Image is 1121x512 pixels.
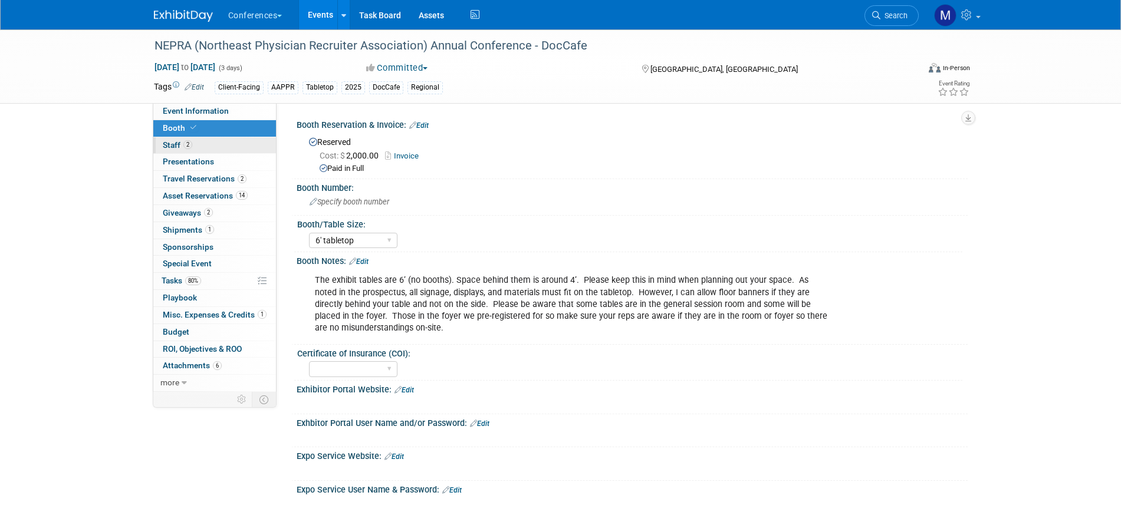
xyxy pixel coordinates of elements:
[303,81,337,94] div: Tabletop
[442,486,462,494] a: Edit
[320,163,959,174] div: Paid in Full
[163,242,213,252] span: Sponsorships
[153,205,276,222] a: Giveaways2
[205,225,214,234] span: 1
[407,81,443,94] div: Regional
[185,276,201,285] span: 80%
[153,103,276,120] a: Event Information
[297,481,968,496] div: Expo Service User Name & Password:
[650,65,798,74] span: [GEOGRAPHIC_DATA], [GEOGRAPHIC_DATA]
[320,151,346,160] span: Cost: $
[864,5,919,26] a: Search
[154,81,204,94] td: Tags
[409,121,429,130] a: Edit
[880,11,908,20] span: Search
[215,81,264,94] div: Client-Facing
[297,216,962,230] div: Booth/Table Size:
[305,133,959,174] div: Reserved
[297,447,968,463] div: Expo Service Website:
[163,259,212,268] span: Special Event
[153,188,276,204] a: Asset Reservations14
[163,208,213,217] span: Giveaways
[297,414,968,430] div: Exhbitor Portal User Name and/or Password:
[163,174,246,183] span: Travel Reservations
[929,63,941,72] img: Format-Inperson.png
[160,378,179,387] span: more
[163,106,229,115] span: Event Information
[163,140,192,150] span: Staff
[252,392,276,407] td: Toggle Event Tabs
[153,375,276,391] a: more
[349,257,369,266] a: Edit
[185,83,204,91] a: Edit
[934,4,956,27] img: Marygrace LeGros
[153,120,276,137] a: Booth
[153,137,276,154] a: Staff2
[470,419,489,428] a: Edit
[162,276,201,285] span: Tasks
[341,81,365,94] div: 2025
[163,123,199,133] span: Booth
[153,273,276,289] a: Tasks80%
[153,290,276,306] a: Playbook
[190,124,196,131] i: Booth reservation complete
[163,310,267,319] span: Misc. Expenses & Credits
[163,327,189,336] span: Budget
[153,324,276,341] a: Budget
[236,191,248,200] span: 14
[153,307,276,323] a: Misc. Expenses & Credits1
[297,116,968,131] div: Booth Reservation & Invoice:
[154,10,213,22] img: ExhibitDay
[369,81,403,94] div: DocCafe
[218,64,242,72] span: (3 days)
[163,157,214,166] span: Presentations
[232,392,252,407] td: Personalize Event Tab Strip
[258,310,267,319] span: 1
[153,154,276,170] a: Presentations
[163,225,214,234] span: Shipments
[385,151,425,160] a: Invoice
[163,293,197,302] span: Playbook
[307,269,838,339] div: The exhibit tables are 6’ (no booths). Space behind them is around 4’. Please keep this in mind w...
[310,197,389,206] span: Specify booth number
[163,361,222,370] span: Attachments
[297,179,968,194] div: Booth Number:
[183,140,192,149] span: 2
[153,341,276,358] a: ROI, Objectives & ROO
[153,239,276,256] a: Sponsorships
[153,222,276,239] a: Shipments1
[297,381,968,396] div: Exhibitor Portal Website:
[153,358,276,374] a: Attachments6
[849,61,971,79] div: Event Format
[163,191,248,200] span: Asset Reservations
[362,62,432,74] button: Committed
[154,62,216,72] span: [DATE] [DATE]
[179,62,190,72] span: to
[163,344,242,354] span: ROI, Objectives & ROO
[213,361,222,370] span: 6
[153,171,276,187] a: Travel Reservations2
[938,81,969,87] div: Event Rating
[942,64,970,72] div: In-Person
[153,256,276,272] a: Special Event
[384,452,404,461] a: Edit
[204,208,213,217] span: 2
[268,81,298,94] div: AAPPR
[320,151,383,160] span: 2,000.00
[297,345,962,359] div: Certificate of Insurance (COI):
[238,174,246,183] span: 2
[297,252,968,267] div: Booth Notes:
[150,35,901,57] div: NEPRA (Northeast Physician Recruiter Association) Annual Conference - DocCafe
[395,386,414,394] a: Edit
